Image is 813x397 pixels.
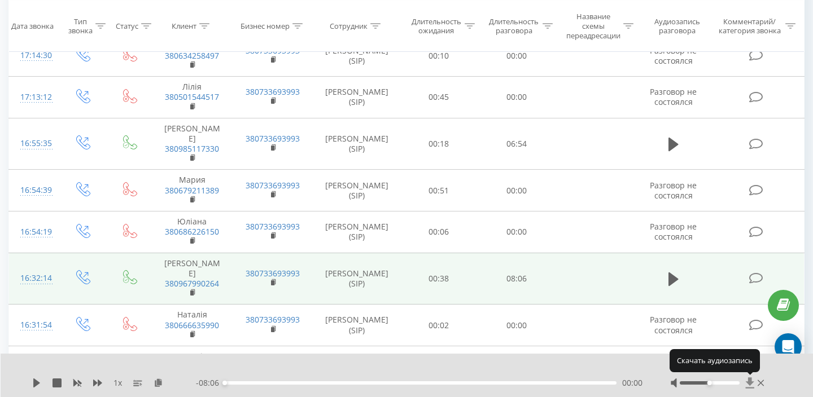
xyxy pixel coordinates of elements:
td: [PERSON_NAME] (SIP) [313,77,400,118]
div: Open Intercom Messenger [775,333,802,360]
a: 380733693993 [246,268,300,279]
div: Аудиозапись разговора [646,16,708,36]
div: 17:13:12 [20,86,47,108]
td: 00:00 [478,211,556,253]
div: Accessibility label [222,381,227,385]
div: 16:54:19 [20,221,47,243]
div: 16:32:14 [20,267,47,289]
a: 380985117330 [165,143,219,154]
div: Сотрудник [330,21,368,31]
div: 16:54:39 [20,179,47,201]
td: Наталія [152,305,233,346]
td: 00:00 [478,77,556,118]
td: Лілія [152,77,233,118]
a: 380679211389 [165,185,219,196]
a: 380634258497 [165,50,219,61]
td: [PERSON_NAME] (SIP) [313,35,400,77]
a: 380733693993 [246,314,300,325]
td: [PERSON_NAME] (SIP) [313,346,400,387]
a: 380666635990 [165,320,219,330]
td: 00:38 [400,253,478,305]
div: Клиент [172,21,196,31]
span: Разговор не состоялся [650,45,697,66]
div: 16:55:35 [20,133,47,155]
span: Разговор не состоялся [650,180,697,201]
td: 00:06 [400,211,478,253]
div: Статус [116,21,138,31]
a: 380733693993 [246,133,300,144]
td: 00:45 [400,77,478,118]
td: [PERSON_NAME] (SIP) [313,211,400,253]
td: [PERSON_NAME] (SIP) [313,118,400,170]
td: [PERSON_NAME] (SIP) [313,305,400,346]
a: 380733693993 [246,180,300,191]
td: 00:02 [400,305,478,346]
td: 00:00 [478,170,556,211]
td: 06:54 [478,118,556,170]
div: Дата звонка [11,21,54,31]
span: - 08:06 [196,377,225,389]
td: 08:06 [478,253,556,305]
td: Мария [152,170,233,211]
div: Accessibility label [707,381,712,385]
td: Карпінська [152,35,233,77]
span: 1 x [113,377,122,389]
td: Юліана [152,211,233,253]
div: 17:14:30 [20,45,47,67]
div: Длительность ожидания [410,16,462,36]
div: Длительность разговора [488,16,540,36]
span: Разговор не состоялся [650,86,697,107]
span: 00:00 [622,377,642,389]
td: [PERSON_NAME] (SIP) [313,170,400,211]
div: Тип звонка [68,16,93,36]
div: Скачать аудиозапись [670,349,760,372]
div: Бизнес номер [241,21,290,31]
td: 00:02 [400,346,478,387]
span: Разговор не состоялся [650,221,697,242]
td: 00:10 [400,35,478,77]
div: 16:31:54 [20,314,47,336]
a: 380733693993 [246,45,300,56]
a: 380733693993 [246,86,300,97]
td: 00:00 [478,305,556,346]
td: Наталія [152,346,233,387]
td: 00:18 [400,118,478,170]
td: [PERSON_NAME] [152,118,233,170]
a: 380967990264 [165,278,219,289]
td: [PERSON_NAME] [152,253,233,305]
div: Название схемы переадресации [566,12,620,41]
a: 380501544517 [165,91,219,102]
span: Разговор не состоялся [650,314,697,335]
a: 380733693993 [246,221,300,232]
td: [PERSON_NAME] (SIP) [313,253,400,305]
td: 00:00 [478,346,556,387]
a: 380686226150 [165,226,219,237]
div: Комментарий/категория звонка [716,16,783,36]
td: 00:51 [400,170,478,211]
td: 00:00 [478,35,556,77]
